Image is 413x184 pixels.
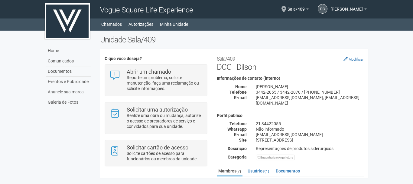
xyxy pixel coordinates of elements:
[217,56,235,62] small: Sala/409
[251,95,368,106] div: [EMAIL_ADDRESS][DOMAIN_NAME]; [EMAIL_ADDRESS][DOMAIN_NAME]
[228,146,247,151] strong: Descrição
[127,113,203,129] p: Realize uma obra ou mudança, autorize o acesso de prestadores de serviço e convidados para sua un...
[251,132,368,137] div: [EMAIL_ADDRESS][DOMAIN_NAME]
[127,75,203,91] p: Reporte um problema, solicite manutenção, faça uma reclamação ou solicite informações.
[288,8,309,12] a: Sala/409
[160,20,188,28] a: Minha Unidade
[235,84,247,89] strong: Nome
[109,107,202,129] a: Solicitar uma autorização Realize uma obra ou mudança, autorize o acesso de prestadores de serviç...
[229,121,247,126] strong: Telefone
[217,166,242,176] a: Membros(7)
[217,53,364,72] h2: DCG - Dilson
[288,1,305,12] span: Sala/409
[256,155,295,160] div: Engenharia e Arquitetura
[236,169,241,173] small: (7)
[128,20,153,28] a: Autorizações
[46,46,91,56] a: Home
[251,121,368,126] div: 21 34422055
[109,69,202,91] a: Abrir um chamado Reporte um problema, solicite manutenção, faça uma reclamação ou solicite inform...
[109,145,202,162] a: Solicitar cartão de acesso Solicite cartões de acesso para funcionários ou membros da unidade.
[127,144,188,151] strong: Solicitar cartão de acesso
[45,3,90,39] img: logo.jpg
[105,56,207,61] h4: O que você deseja?
[127,151,203,162] p: Solicite cartões de acesso para funcionários ou membros da unidade.
[330,1,363,12] span: Dilson Christiano Gomes
[234,132,247,137] strong: E-mail
[251,126,368,132] div: Não informado
[127,106,188,113] strong: Solicitar uma autorização
[265,169,269,173] small: (1)
[251,137,368,143] div: [STREET_ADDRESS]
[239,138,247,142] strong: Site
[101,20,122,28] a: Chamados
[46,77,91,87] a: Eventos e Publicidade
[274,166,301,176] a: Documentos
[228,155,247,159] strong: Categoria
[46,66,91,77] a: Documentos
[100,6,193,14] span: Vogue Square Life Experience
[349,57,364,62] small: Modificar
[227,127,247,132] strong: Whatsapp
[343,57,364,62] a: Modificar
[246,166,271,176] a: Usuários(1)
[330,8,367,12] a: [PERSON_NAME]
[127,69,171,75] strong: Abrir um chamado
[46,56,91,66] a: Comunicados
[217,113,364,118] h4: Perfil público
[100,35,368,44] h2: Unidade Sala/409
[46,87,91,97] a: Anuncie sua marca
[251,146,368,151] div: Representações de produtos siderúrgicos
[318,4,327,14] a: DC
[217,76,364,81] h4: Informações de contato (interno)
[251,84,368,89] div: [PERSON_NAME]
[251,89,368,95] div: 3442-2055 / 3442-2070 / [PHONE_NUMBER]
[229,90,247,95] strong: Telefone
[234,95,247,100] strong: E-mail
[46,97,91,107] a: Galeria de Fotos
